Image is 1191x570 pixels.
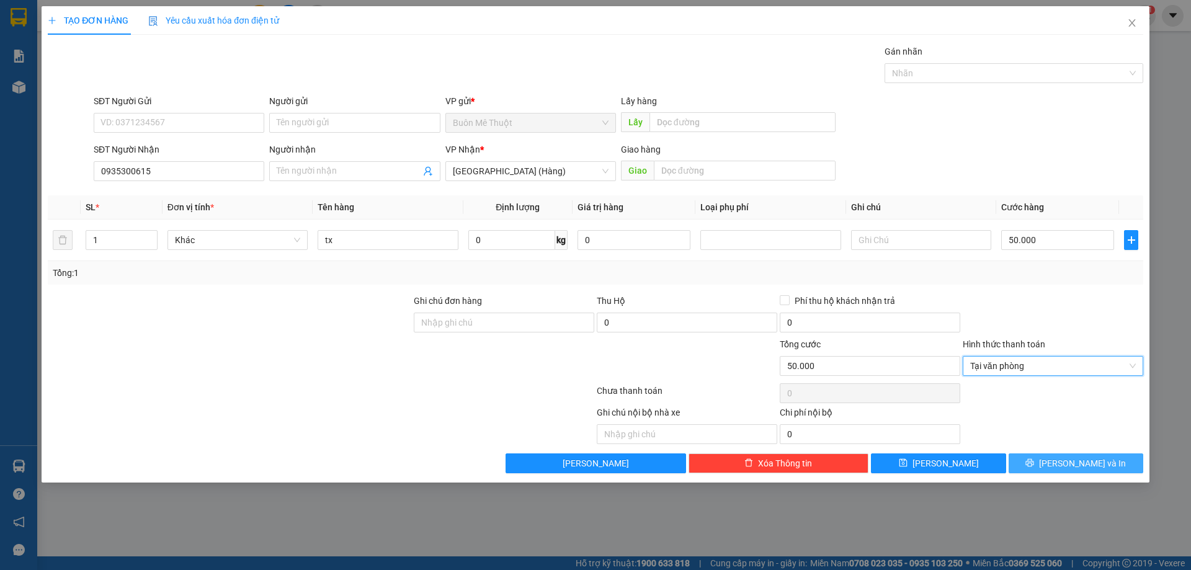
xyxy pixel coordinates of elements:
span: save [899,458,908,468]
button: plus [1124,230,1138,250]
div: Ghi chú nội bộ nhà xe [597,406,777,424]
input: Nhập ghi chú [597,424,777,444]
span: Buôn Mê Thuột [453,114,609,132]
span: Khác [175,231,300,249]
div: Người gửi [269,94,440,108]
span: Yêu cầu xuất hóa đơn điện tử [148,16,279,25]
span: close [1127,18,1137,28]
span: Tổng cước [780,339,821,349]
th: Loại phụ phí [695,195,845,220]
input: Ghi Chú [851,230,991,250]
span: [PERSON_NAME] và In [1039,456,1126,470]
input: 0 [578,230,690,250]
button: save[PERSON_NAME] [871,453,1006,473]
label: Hình thức thanh toán [963,339,1045,349]
button: deleteXóa Thông tin [689,453,869,473]
span: Đơn vị tính [167,202,214,212]
span: delete [744,458,753,468]
button: [PERSON_NAME] [506,453,686,473]
input: VD: Bàn, Ghế [318,230,458,250]
button: delete [53,230,73,250]
span: Cước hàng [1001,202,1044,212]
span: kg [555,230,568,250]
input: Dọc đường [654,161,836,180]
div: Người nhận [269,143,440,156]
button: Close [1115,6,1149,41]
div: Chưa thanh toán [595,384,778,406]
span: user-add [423,166,433,176]
button: printer[PERSON_NAME] và In [1009,453,1143,473]
span: Lấy [621,112,649,132]
span: Lấy hàng [621,96,657,106]
span: Giao [621,161,654,180]
span: Đà Nẵng (Hàng) [453,162,609,180]
div: Chi phí nội bộ [780,406,960,424]
div: SĐT Người Gửi [94,94,264,108]
span: VP Nhận [445,145,480,154]
span: Thu Hộ [597,296,625,306]
span: TẠO ĐƠN HÀNG [48,16,128,25]
span: Tên hàng [318,202,354,212]
span: plus [48,16,56,25]
span: [PERSON_NAME] [563,456,629,470]
div: SĐT Người Nhận [94,143,264,156]
span: Giao hàng [621,145,661,154]
div: VP gửi [445,94,616,108]
span: SL [86,202,96,212]
span: [PERSON_NAME] [912,456,979,470]
span: Giá trị hàng [578,202,623,212]
div: Tổng: 1 [53,266,460,280]
label: Ghi chú đơn hàng [414,296,482,306]
label: Gán nhãn [885,47,922,56]
input: Dọc đường [649,112,836,132]
span: Phí thu hộ khách nhận trả [790,294,900,308]
span: Tại văn phòng [970,357,1136,375]
span: plus [1125,235,1137,245]
span: printer [1025,458,1034,468]
img: icon [148,16,158,26]
span: Xóa Thông tin [758,456,812,470]
th: Ghi chú [846,195,996,220]
input: Ghi chú đơn hàng [414,313,594,332]
span: Định lượng [496,202,540,212]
